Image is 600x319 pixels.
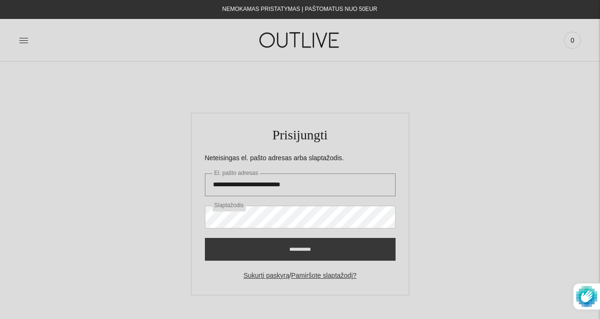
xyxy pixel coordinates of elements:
label: Slaptažodis [212,200,246,211]
img: Protected by hCaptcha [576,283,597,310]
img: OUTLIVE [241,24,360,56]
a: Pamiršote slaptažodį? [291,272,357,279]
a: Sukurti paskyrą [243,272,289,279]
h1: Prisijungti [205,127,396,143]
a: 0 [564,30,581,51]
li: Neteisingas el. pašto adresas arba slaptažodis. [205,153,396,164]
label: El. pašto adresas [212,168,260,179]
span: 0 [566,34,579,47]
div: / [205,270,396,282]
div: NEMOKAMAS PRISTATYMAS Į PAŠTOMATUS NUO 50EUR [222,4,378,15]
